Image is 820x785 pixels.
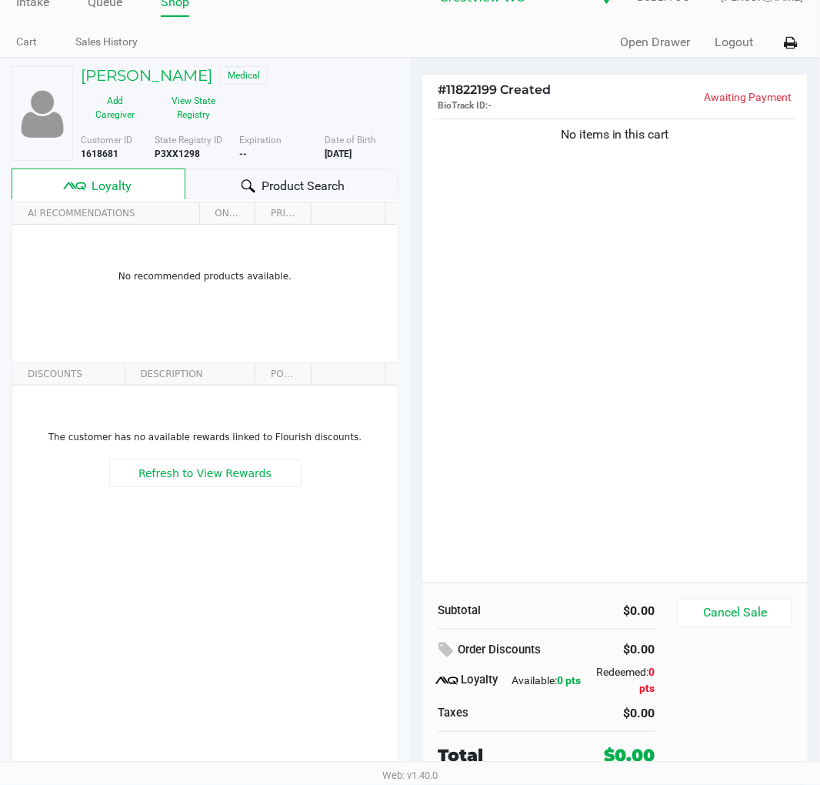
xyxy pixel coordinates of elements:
div: $0.00 [558,705,655,723]
th: DESCRIPTION [125,363,255,386]
button: Add Caregiver [81,89,149,127]
th: ON HAND [199,202,255,225]
div: Redeemed: [582,665,655,697]
span: 0 pts [557,675,581,687]
button: Refresh to View Rewards [109,459,302,487]
div: Subtotal [438,603,535,620]
th: PRICE [255,202,311,225]
button: Logout [715,33,754,52]
div: Order Discounts [438,637,575,665]
p: The customer has no available rewards linked to Flourish discounts. [18,430,392,444]
span: # [438,82,446,97]
span: Customer ID [81,135,132,145]
div: Loyalty [438,672,510,690]
div: $0.00 [604,743,655,769]
div: $0.00 [558,603,655,621]
button: View State Registry [149,89,228,127]
div: Taxes [438,705,535,723]
b: P3XX1298 [155,149,200,159]
th: POINTS [255,363,311,386]
th: AI RECOMMENDATIONS [12,202,199,225]
div: No items in this cart [434,125,796,144]
span: Medical [220,66,268,85]
a: Cart [16,32,37,52]
span: Expiration [240,135,282,145]
div: $0.00 [598,637,655,663]
div: Data table [12,202,398,362]
div: Total [438,743,567,769]
p: Awaiting Payment [615,89,793,105]
p: No recommended products available. [18,269,392,283]
span: - [488,100,492,111]
span: State Registry ID [155,135,222,145]
button: Cancel Sale [678,599,792,628]
th: DISCOUNTS [12,363,125,386]
div: Available: [510,673,582,690]
span: 11822199 Created [438,82,551,97]
span: Refresh to View Rewards [138,467,272,479]
span: BioTrack ID: [438,100,488,111]
h5: [PERSON_NAME] [81,66,212,85]
a: Sales History [75,32,138,52]
span: Date of Birth [325,135,376,145]
b: -- [240,149,248,159]
button: Open Drawer [621,33,691,52]
b: [DATE] [325,149,352,159]
b: 1618681 [81,149,118,159]
span: Web: v1.40.0 [382,770,438,782]
div: Data table [12,363,398,617]
span: Loyalty [92,177,132,195]
span: Product Search [262,177,345,195]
